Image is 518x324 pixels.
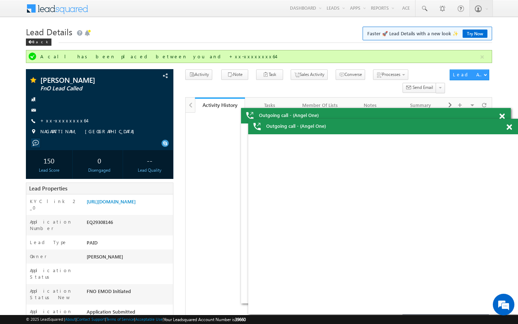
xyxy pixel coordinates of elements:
[450,69,489,80] button: Lead Actions
[87,253,123,260] span: [PERSON_NAME]
[301,101,339,109] div: Member Of Lists
[40,76,131,84] span: [PERSON_NAME]
[135,317,163,321] a: Acceptable Use
[185,69,212,80] button: Activity
[382,72,400,77] span: Processes
[40,117,87,123] a: +xx-xxxxxxxx64
[106,317,134,321] a: Terms of Service
[85,308,173,318] div: Application Submitted
[30,198,79,211] label: KYC link 2_0
[30,288,79,301] label: Application Status New
[26,26,72,37] span: Lead Details
[351,101,389,109] div: Notes
[85,219,173,229] div: EQ29308146
[295,98,346,113] a: Member Of Lists
[85,288,173,298] div: FNO EMOD Initiated
[195,98,245,113] a: Activity History
[221,69,248,80] button: Note
[256,69,283,80] button: Task
[28,154,71,167] div: 150
[26,316,246,323] span: © 2025 LeadSquared | | | | |
[336,69,365,80] button: Converse
[26,38,55,44] a: Back
[401,101,440,109] div: Summary
[164,317,246,322] span: Your Leadsquared Account Number is
[291,69,328,80] button: Sales Activity
[367,30,487,37] span: Faster 🚀 Lead Details with a new look ✨
[200,102,240,108] div: Activity History
[345,98,396,113] a: Notes
[266,123,326,129] span: Outgoing call - (Angel One)
[128,154,171,167] div: --
[30,219,79,231] label: Application Number
[87,198,136,204] a: [URL][DOMAIN_NAME]
[235,317,246,322] span: 39660
[463,30,487,38] a: Try Now
[30,239,67,246] label: Lead Type
[30,267,79,280] label: Application Status
[40,128,138,135] span: NAGAPATTINAM, [GEOGRAPHIC_DATA]
[85,239,173,249] div: PAID
[40,53,479,60] div: A call has been placed between you and +xx-xxxxxxxx64
[128,167,171,174] div: Lead Quality
[251,101,289,109] div: Tasks
[413,84,433,91] span: Send Email
[78,154,121,167] div: 0
[403,83,436,93] button: Send Email
[26,39,51,46] div: Back
[77,317,105,321] a: Contact Support
[65,317,76,321] a: About
[28,167,71,174] div: Lead Score
[30,253,47,260] label: Owner
[259,112,319,118] span: Outgoing call - (Angel One)
[453,71,483,78] div: Lead Actions
[245,98,295,113] a: Tasks
[78,167,121,174] div: Disengaged
[396,98,446,113] a: Summary
[40,85,131,92] span: FnO Lead Called
[373,69,408,80] button: Processes
[29,185,67,192] span: Lead Properties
